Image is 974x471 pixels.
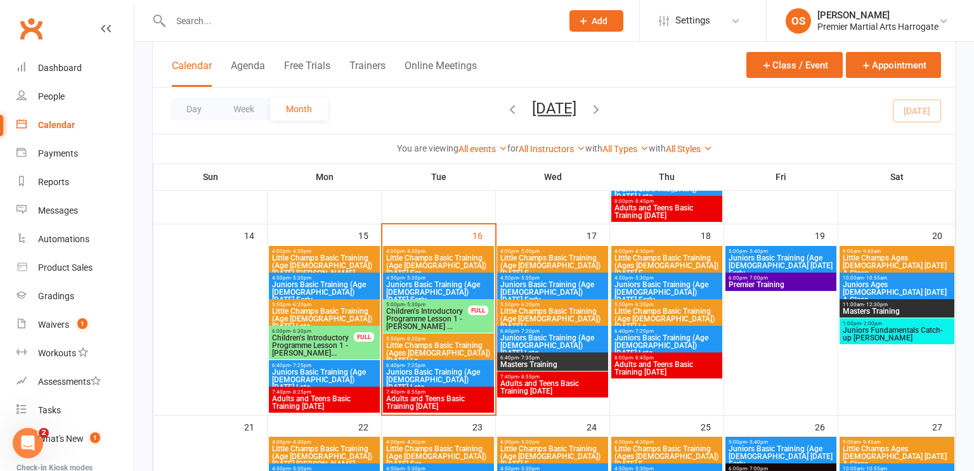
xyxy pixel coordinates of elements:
span: - 4:30pm [633,439,654,445]
span: Adults and Teens Basic Training [DATE] [500,380,606,395]
span: - 4:30pm [290,439,311,445]
span: 10:00am [842,275,952,281]
span: - 2:00pm [861,321,882,326]
span: Juniors Basic Training (Age [DEMOGRAPHIC_DATA]) [DATE] Early [386,281,491,304]
span: Juniors Basic Training (Age [DEMOGRAPHIC_DATA]) [DATE] Early [614,281,720,304]
div: [PERSON_NAME] [817,10,938,21]
span: 1 [90,432,100,443]
span: 1:00pm [842,321,952,326]
span: - 5:40pm [747,248,768,254]
div: Automations [38,234,89,244]
button: Free Trials [284,60,330,87]
span: - 9:45am [860,439,881,445]
th: Sun [153,164,268,190]
span: Little Champs Basic Training (Age [DEMOGRAPHIC_DATA]) [DATE] E... [500,445,606,468]
div: Assessments [38,377,101,387]
span: - 8:55pm [519,374,540,380]
span: 4:50pm [614,275,720,281]
span: - 7:20pm [519,328,540,334]
th: Tue [382,164,496,190]
a: All Styles [666,144,712,154]
span: 4:00pm [614,248,720,254]
span: Add [592,16,607,26]
span: 5:50pm [614,302,720,307]
span: Little Champs Basic Training (Age [DEMOGRAPHIC_DATA]) [DATE] E... [500,254,606,277]
span: Juniors Basic Training (Age [DEMOGRAPHIC_DATA]) [DATE] Late [386,368,491,391]
span: - 5:30pm [519,275,540,281]
span: - 4:30pm [290,248,311,254]
span: Little Champs Basic Training (Ages [DEMOGRAPHIC_DATA]) [DATE] E... [614,254,720,277]
div: 17 [587,224,609,245]
button: Calendar [172,60,212,87]
span: Juniors Basic Training (Age [DEMOGRAPHIC_DATA] [DATE] Early [728,254,834,277]
span: - 5:30pm [633,275,654,281]
span: Settings [675,6,710,35]
span: Little Champs Basic Training (Age [DEMOGRAPHIC_DATA]) [DATE] Late [271,307,377,330]
button: Class / Event [746,52,843,78]
span: Masters Training [842,307,952,315]
th: Sat [838,164,956,190]
span: Juniors Basic Training (Age [DEMOGRAPHIC_DATA]) [DATE] Late [500,334,606,357]
a: What's New1 [16,425,134,453]
span: Juniors Basic Training (Age [DEMOGRAPHIC_DATA]) [DATE] Early [271,281,377,304]
span: Juniors Basic Training (Age [DEMOGRAPHIC_DATA]) [DATE] Early [500,281,606,304]
input: Search... [167,12,553,30]
span: - 6:30pm [290,328,311,334]
span: 6:00pm [728,275,834,281]
div: 20 [932,224,955,245]
span: Little Champs Basic Training (Age [DEMOGRAPHIC_DATA]) [DATE] [PERSON_NAME]... [271,254,377,277]
span: - 5:30pm [405,302,425,307]
span: - 7:35pm [519,355,540,361]
button: Week [218,98,270,120]
span: Adults and Teens Basic Training [DATE] [386,395,491,410]
span: 1 [77,318,88,329]
span: - 5:00pm [519,248,540,254]
span: - 7:25pm [290,363,311,368]
span: Little Champs Basic Training (Ages [DEMOGRAPHIC_DATA]) [DATE] La... [386,342,491,365]
div: 27 [932,416,955,437]
span: 4:00pm [271,439,377,445]
span: - 4:30pm [405,248,425,254]
strong: You are viewing [397,143,458,153]
span: 6:40pm [271,363,377,368]
span: Juniors Basic Training (Age [DEMOGRAPHIC_DATA] [DATE] Early [728,445,834,468]
button: Day [171,98,218,120]
a: Gradings [16,282,134,311]
span: Masters Training [500,361,606,368]
span: 7:40pm [386,389,491,395]
span: - 5:40pm [747,439,768,445]
span: - 8:45pm [633,198,654,204]
span: Little Champs Basic Training (Age [DEMOGRAPHIC_DATA]) [DATE] Ear... [386,254,491,277]
span: Juniors Basic Training (Age [DEMOGRAPHIC_DATA]) [DATE] Late [614,334,720,357]
span: - 12:30pm [864,302,888,307]
a: Automations [16,225,134,254]
span: - 6:20pm [405,336,425,342]
span: Little Champs Basic Training (Age [DEMOGRAPHIC_DATA]) [DATE] Ear... [386,445,491,468]
div: 24 [587,416,609,437]
span: 5:50pm [386,336,491,342]
span: - 6:20pm [290,302,311,307]
strong: with [585,143,602,153]
span: Little Champs Ages [DEMOGRAPHIC_DATA] [DATE] A Class [842,445,952,468]
span: 7:40pm [500,374,606,380]
span: 4:50pm [500,275,606,281]
th: Wed [496,164,610,190]
a: All Types [602,144,649,154]
span: 6:40pm [386,363,491,368]
span: 6:40pm [500,355,606,361]
a: Workouts [16,339,134,368]
span: - 5:00pm [519,439,540,445]
div: Gradings [38,291,74,301]
div: 23 [472,416,495,437]
button: Agenda [231,60,265,87]
div: FULL [468,306,488,315]
span: 5:00pm [728,439,834,445]
span: 2 [39,428,49,438]
span: 5:50pm [500,302,606,307]
div: Tasks [38,405,61,415]
div: 15 [358,224,381,245]
th: Fri [724,164,838,190]
span: 6:40pm [500,328,606,334]
a: Clubworx [15,13,47,44]
button: Online Meetings [405,60,477,87]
